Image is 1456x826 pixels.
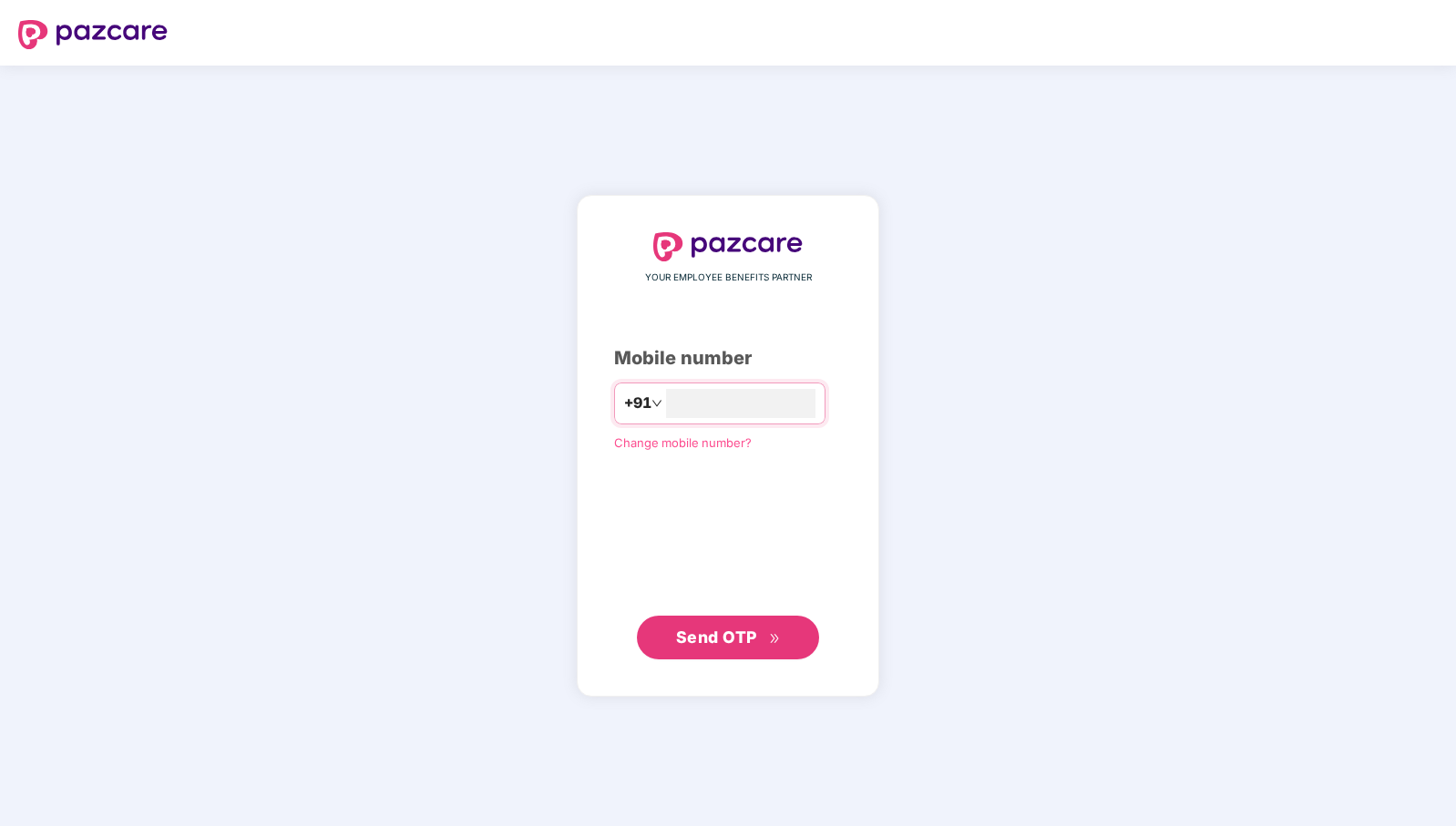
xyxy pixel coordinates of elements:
[676,627,757,647] span: Send OTP
[769,633,781,645] span: double-right
[653,232,803,261] img: logo
[637,616,819,659] button: Send OTPdouble-right
[614,435,752,450] a: Change mobile number?
[645,270,812,285] span: YOUR EMPLOYEE BENEFITS PARTNER
[651,398,662,409] span: down
[614,344,842,372] div: Mobile number
[624,392,651,414] span: +91
[18,20,168,49] img: logo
